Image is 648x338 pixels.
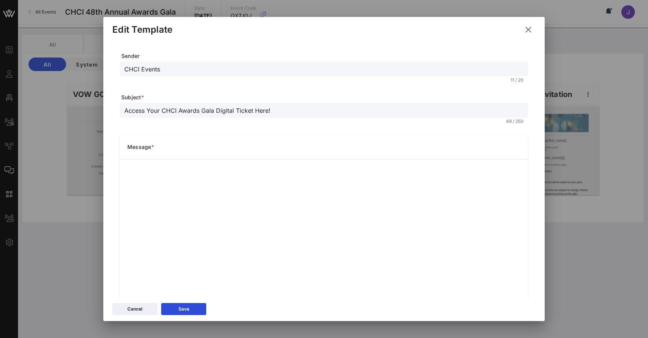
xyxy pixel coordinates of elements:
[121,94,528,101] span: Subject
[506,119,524,124] div: 49 / 250
[161,303,206,315] button: Save
[112,24,172,35] div: Edit Template
[124,64,524,74] input: From
[127,305,142,313] div: Cancel
[112,303,157,315] button: Cancel
[121,52,528,60] span: Sender
[127,143,154,151] span: Message
[178,305,189,313] div: Save
[124,105,524,115] input: Subject
[511,78,524,83] div: 11 / 20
